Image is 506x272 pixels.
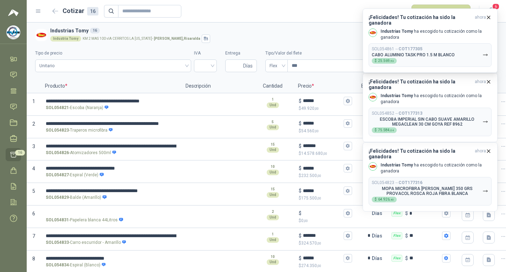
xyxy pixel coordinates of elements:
strong: SOL054823 [46,127,69,134]
span: 14.578.680 [301,151,327,156]
input: $$232.500,00 [303,166,342,171]
span: 175.500 [301,196,321,201]
span: 49.920 [301,106,319,111]
img: Company Logo [35,29,47,41]
button: $$175.500,00 [344,186,352,195]
span: 64.926 [378,198,394,201]
p: $ [299,262,352,269]
span: 1 [32,99,35,104]
p: 10 [271,164,275,170]
p: Producto [41,79,181,93]
button: $$324.570,00 [344,232,352,240]
a: 16 [6,148,21,161]
p: $ [299,209,301,217]
div: $ [372,197,397,202]
p: SOL054823 → [372,180,422,185]
b: COT177316 [398,180,422,185]
p: $ [299,195,352,202]
span: ,00 [314,107,319,110]
div: $ [372,127,397,133]
div: Flex [391,255,402,262]
p: $ [299,128,352,134]
div: Und [267,147,279,153]
span: 54.560 [301,128,319,133]
p: - Balde (Amarillo) [46,194,107,201]
div: 16 [90,28,100,33]
button: $$54.560,00 [344,119,352,128]
b: Industrias Tomy [381,93,413,98]
span: Flex [270,61,284,71]
button: $$232.500,00 [344,164,352,172]
p: $ [405,209,408,217]
p: $ [405,254,408,262]
span: ,53 [390,59,394,63]
h3: ¡Felicidades! Tu cotización ha sido la ganadora [369,79,472,90]
p: $ [299,142,301,150]
p: ha escogido tu cotización como la ganadora [381,162,492,174]
p: - Escoba (Naranja) [46,105,109,111]
button: $$49.920,00 [344,97,352,105]
button: SOL054852→COT177313ESCOBA IMPERIAL SIN CABO SUAVE AMARILLO MEGACLEAN 30 CM GOYA REF 8962$75.584,04 [369,108,492,136]
p: ESCOBA IMPERIAL SIN CABO SUAVE AMARILLO MEGACLEAN 30 CM GOYA REF 8962 [372,117,482,127]
div: Flex [391,210,402,217]
span: 7 [32,233,35,239]
p: Días [372,229,385,243]
p: $ [299,232,301,240]
p: $ [299,150,352,157]
b: Industrias Tomy [381,163,413,167]
p: Cantidad [252,79,294,93]
span: 6 [32,211,35,216]
button: Publicar cotizaciones [411,5,471,18]
label: Tipo de precio [35,50,191,57]
p: - Papelera blanca 44Litros [46,217,123,223]
button: Flex $ [442,232,450,240]
p: $ [299,120,301,127]
h3: Industrias Tomy [50,27,495,34]
input: $$175.500,00 [303,188,342,194]
strong: SOL054829 [46,194,69,201]
p: 15 [271,142,275,147]
div: $ [372,58,397,64]
span: 6 [492,3,500,10]
p: ha escogido tu cotización como la ganadora [381,29,492,40]
p: $ [299,254,301,262]
span: ,04 [390,129,394,132]
input: SOL054831-Papelera blanca 44Litros [46,211,176,216]
span: ,00 [317,241,321,245]
span: ,00 [317,196,321,200]
span: 5 [32,188,35,194]
b: COT177305 [398,46,422,51]
b: Industrias Tomy [381,29,413,34]
input: Flex $ [409,255,441,261]
p: $ [299,217,352,224]
input: $$0,00 [303,211,342,216]
input: SOL054823-Traperos microfibra [46,121,176,126]
strong: [PERSON_NAME] , Risaralda [154,37,200,40]
button: $$14.578.680,00 [344,142,352,150]
img: Company Logo [369,29,377,37]
input: SOL054826-Atomizadores 500ml [46,144,176,149]
p: CABO ALUMINIO TASK PRO 1.5 M BLANCO [372,52,455,57]
p: Días [372,206,385,220]
button: SOL054823→COT177316MOPA MICROFIBRA [PERSON_NAME] 350 GRS PROVACOL ROSCA ROJA FIBRA BLANCA$64.926,40 [369,177,492,205]
span: Días [243,60,253,72]
input: $$14.578.680,00 [303,143,342,148]
input: Flex $ [409,233,441,238]
button: Flex $ [442,209,450,217]
span: 75.584 [378,128,394,132]
button: ¡Felicidades! Tu cotización ha sido la ganadoraahora Company LogoIndustrias Tomy ha escogido tu c... [363,142,498,211]
button: ¡Felicidades! Tu cotización ha sido la ganadoraahora Company LogoIndustrias Tomy ha escogido tu c... [363,73,498,142]
p: - Espiral (Blanco) [46,262,106,268]
img: Company Logo [369,163,377,170]
p: $ [299,240,352,247]
input: $$324.570,00 [303,233,342,238]
p: $ [299,172,352,179]
button: Flex $ [442,254,450,262]
span: Unitario [39,61,187,71]
img: Logo peakr [8,8,19,17]
input: SOL054833-Carro escurridor - Amarillo [46,233,176,239]
p: - Atomizadores 500ml [46,150,117,156]
p: 2 [272,209,274,215]
button: SOL054861→COT177305CABO ALUMINIO TASK PRO 1.5 M BLANCO$25.569,53 [369,43,492,67]
input: SOL054827-Espiral (Verde) [46,166,176,171]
